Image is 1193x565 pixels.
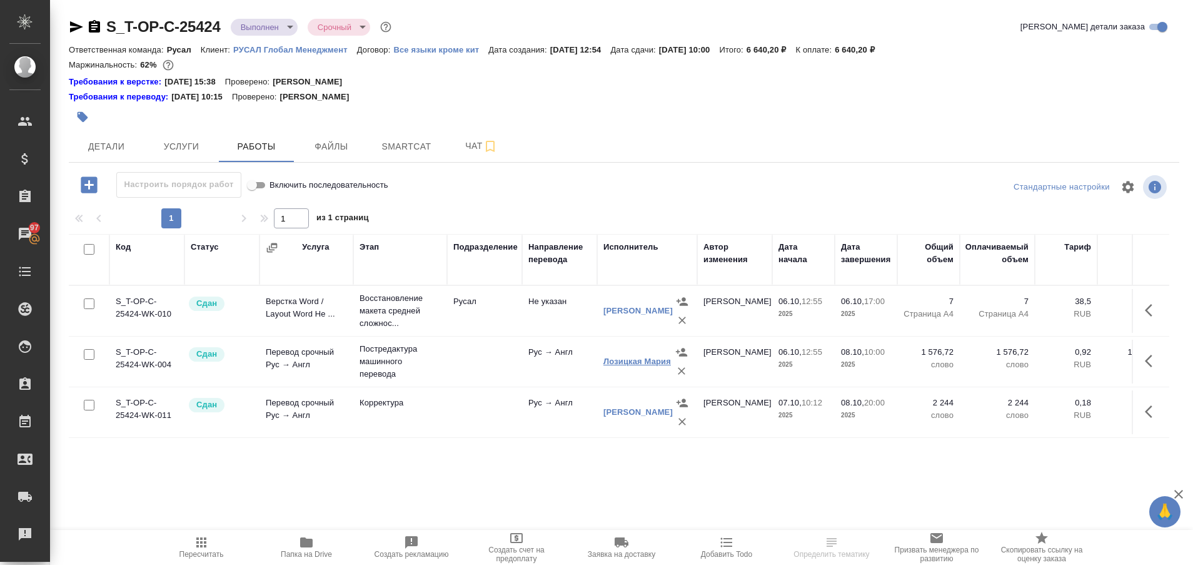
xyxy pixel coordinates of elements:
p: 0,92 [1041,346,1091,359]
div: Исполнитель [603,241,658,253]
p: 2025 [778,308,828,320]
p: Итого: [719,45,746,54]
p: 12:55 [802,347,822,357]
p: [PERSON_NAME] [279,91,358,103]
p: RUB [1041,409,1091,422]
p: Маржинальность: [69,60,140,69]
p: Дата создания: [488,45,550,54]
div: Нажми, чтобы открыть папку с инструкцией [69,91,171,103]
svg: Подписаться [483,139,498,154]
td: Русал [447,289,522,333]
p: [DATE] 15:38 [164,76,225,88]
span: Призвать менеджера по развитию [892,546,982,563]
div: split button [1010,178,1113,197]
a: S_T-OP-C-25424 [106,18,221,35]
p: К оплате: [795,45,835,54]
button: Сгруппировать [266,242,278,254]
p: Проверено: [225,76,273,88]
span: Чат [451,138,511,154]
div: Направление перевода [528,241,591,266]
p: 269,5 [1104,295,1160,308]
td: Не указан [522,289,597,333]
p: 0,18 [1041,397,1091,409]
p: 2 244 [966,397,1029,409]
td: [PERSON_NAME] [697,289,772,333]
button: Призвать менеджера по развитию [884,530,989,565]
div: Выполнен [308,19,370,36]
span: Работы [226,139,286,155]
div: Тариф [1064,241,1091,253]
p: 07.10, [778,398,802,407]
span: Включить последовательность [269,179,388,191]
span: Посмотреть информацию [1143,175,1169,199]
button: Скопировать ссылку на оценку заказа [989,530,1094,565]
p: Русал [167,45,201,54]
p: 2 244 [904,397,954,409]
p: RUB [1104,308,1160,320]
p: слово [966,359,1029,371]
p: [DATE] 10:00 [659,45,720,54]
span: Детали [76,139,136,155]
button: Назначить [672,343,691,362]
button: Создать счет на предоплату [464,530,569,565]
p: Договор: [357,45,394,54]
p: 1 576,72 [904,346,954,359]
p: 20:00 [864,398,885,407]
p: 08.10, [841,398,864,407]
p: Сдан [196,399,217,411]
div: Автор изменения [703,241,766,266]
td: S_T-OP-C-25424-WK-004 [109,340,184,384]
span: [PERSON_NAME] детали заказа [1020,21,1145,33]
p: 06.10, [841,297,864,306]
p: 1 450,58 [1104,346,1160,359]
button: Скопировать ссылку для ЯМессенджера [69,19,84,34]
span: Smartcat [376,139,436,155]
td: [PERSON_NAME] [697,340,772,384]
p: Корректура [360,397,441,409]
span: Создать счет на предоплату [471,546,561,563]
p: 17:00 [864,297,885,306]
span: Файлы [301,139,361,155]
p: 10:12 [802,398,822,407]
div: Нажми, чтобы открыть папку с инструкцией [69,76,164,88]
span: 97 [23,221,46,234]
p: слово [966,409,1029,422]
button: Назначить [673,394,692,412]
button: Добавить работу [72,172,106,198]
p: [DATE] 12:54 [550,45,611,54]
a: [PERSON_NAME] [603,407,673,417]
p: Сдан [196,297,217,310]
div: Оплачиваемый объем [965,241,1029,266]
p: Постредактура машинного перевода [360,343,441,380]
p: 06.10, [778,297,802,306]
a: Требования к переводу: [69,91,171,103]
div: Общий объем [904,241,954,266]
div: Менеджер проверил работу исполнителя, передает ее на следующий этап [188,397,253,414]
div: Менеджер проверил работу исполнителя, передает ее на следующий этап [188,346,253,363]
p: Дата сдачи: [610,45,658,54]
div: Выполнен [231,19,298,36]
span: Услуги [151,139,211,155]
p: 06.10, [778,347,802,357]
div: Менеджер проверил работу исполнителя, передает ее на следующий этап [188,295,253,312]
div: Статус [191,241,219,253]
p: 2025 [841,409,891,422]
p: Страница А4 [904,308,954,320]
p: 38,5 [1041,295,1091,308]
td: Верстка Word / Layout Word Не ... [259,289,353,333]
p: 6 640,20 ₽ [835,45,884,54]
span: Настроить таблицу [1113,172,1143,202]
p: RUB [1104,359,1160,371]
button: Назначить [673,292,692,311]
p: RUB [1041,308,1091,320]
button: 2115.02 RUB; [160,57,176,73]
td: S_T-OP-C-25424-WK-011 [109,390,184,434]
span: Скопировать ссылку на оценку заказа [997,546,1087,563]
button: Выполнен [237,22,283,33]
p: 394,94 [1104,397,1160,409]
button: Доп статусы указывают на важность/срочность заказа [378,19,394,35]
p: 2025 [841,308,891,320]
p: Ответственная команда: [69,45,167,54]
span: из 1 страниц [316,210,369,228]
button: 🙏 [1149,496,1180,527]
